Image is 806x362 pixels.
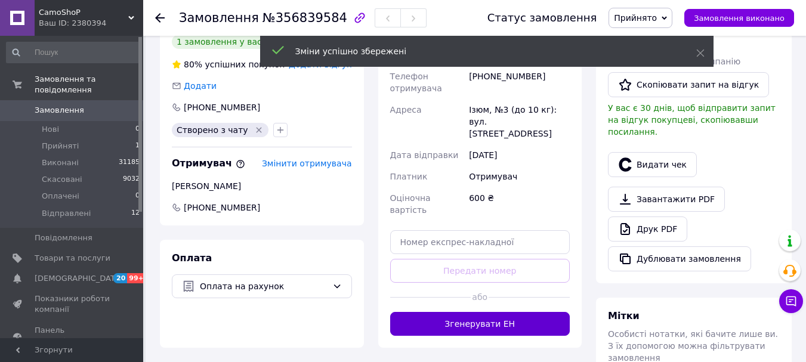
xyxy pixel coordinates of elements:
div: 600 ₴ [467,187,572,221]
div: Повернутися назад [155,12,165,24]
button: Дублювати замовлення [608,246,751,271]
span: Змінити отримувача [262,159,352,168]
span: 12 [131,208,140,219]
span: Адреса [390,105,422,115]
span: Прийняті [42,141,79,151]
svg: Видалити мітку [254,125,264,135]
span: Замовлення виконано [694,14,785,23]
span: Повідомлення [35,233,92,243]
button: Згенерувати ЕН [390,312,570,336]
span: Отримувач [172,157,245,169]
span: Мітки [608,310,640,321]
input: Пошук [6,42,141,63]
span: Панель управління [35,325,110,346]
span: Оплачені [42,191,79,202]
span: Платник [390,172,428,181]
button: Замовлення виконано [684,9,794,27]
button: Видати чек [608,152,697,177]
span: Виконані [42,157,79,168]
div: 1 замовлення у вас на 600 ₴ [172,35,307,49]
div: [PHONE_NUMBER] [467,66,572,99]
span: Відправлені [42,208,91,219]
div: [DATE] [467,144,572,166]
span: Оціночна вартість [390,193,431,215]
span: №356839584 [263,11,347,25]
div: [PHONE_NUMBER] [183,101,261,113]
span: Додати [184,81,217,91]
div: Ізюм, №3 (до 10 кг): вул. [STREET_ADDRESS] [467,99,572,144]
span: 0 [135,124,140,135]
input: Номер експрес-накладної [390,230,570,254]
a: Друк PDF [608,216,687,242]
span: 31185 [119,157,140,168]
div: Отримувач [467,166,572,187]
span: Оплата на рахунок [200,280,328,293]
span: [DEMOGRAPHIC_DATA] [35,273,123,284]
span: 9032 [123,174,140,185]
span: У вас є 30 днів, щоб відправити запит на відгук покупцеві, скопіювавши посилання. [608,103,776,137]
span: Замовлення [35,105,84,116]
span: CamoShoP [39,7,128,18]
span: 1 [135,141,140,151]
span: Замовлення [179,11,259,25]
span: [PHONE_NUMBER] [183,202,261,214]
span: Нові [42,124,59,135]
div: Статус замовлення [487,12,597,24]
span: або [471,291,489,303]
div: Ваш ID: 2380394 [39,18,143,29]
button: Скопіювати запит на відгук [608,72,769,97]
span: 99+ [127,273,147,283]
span: 20 [113,273,127,283]
span: 80% [184,60,202,69]
div: успішних покупок [172,58,285,70]
span: Скасовані [42,174,82,185]
div: Зміни успішно збережені [295,45,666,57]
span: 0 [135,191,140,202]
span: Створено з чату [177,125,248,135]
a: Завантажити PDF [608,187,725,212]
span: Дата відправки [390,150,459,160]
span: Замовлення та повідомлення [35,74,143,95]
span: Показники роботи компанії [35,293,110,315]
span: Прийнято [614,13,657,23]
div: [PERSON_NAME] [172,180,352,192]
button: Чат з покупцем [779,289,803,313]
span: Товари та послуги [35,253,110,264]
span: Телефон отримувача [390,72,442,93]
span: Оплата [172,252,212,264]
